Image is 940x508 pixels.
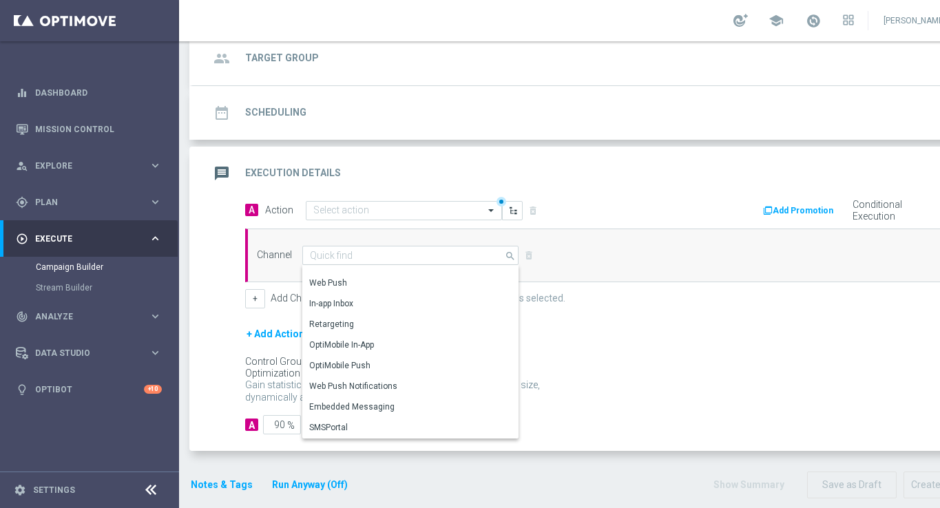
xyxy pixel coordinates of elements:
span: Analyze [35,313,149,321]
label: Channel [257,249,292,261]
div: In-app Inbox [309,297,353,310]
input: Quick find [302,246,519,265]
div: Retargeting [309,318,354,330]
div: Data Studio [16,347,149,359]
div: Execute [16,233,149,245]
button: Notes & Tags [189,476,254,494]
label: Add Channel [271,293,325,304]
a: Mission Control [35,111,162,147]
div: Press SPACE to select this row. [302,315,508,335]
div: Press SPACE to select this row. [302,356,508,377]
span: Data Studio [35,349,149,357]
button: Run Anyway (Off) [271,476,349,494]
div: Stream Builder [36,277,178,298]
h2: Scheduling [245,106,306,119]
a: Campaign Builder [36,262,143,273]
button: gps_fixed Plan keyboard_arrow_right [15,197,163,208]
i: message [209,161,234,186]
button: + [245,289,265,308]
button: person_search Explore keyboard_arrow_right [15,160,163,171]
i: gps_fixed [16,196,28,209]
i: keyboard_arrow_right [149,195,162,209]
i: keyboard_arrow_right [149,159,162,172]
h2: Target Group [245,52,319,65]
span: % [287,420,295,432]
i: keyboard_arrow_right [149,232,162,245]
a: Optibot [35,371,144,408]
button: lightbulb Optibot +10 [15,384,163,395]
span: Explore [35,162,149,170]
div: Campaign Builder [36,257,178,277]
span: Plan [35,198,149,207]
div: Analyze [16,310,149,323]
i: date_range [209,100,234,125]
button: Save as Draft [807,472,897,498]
a: Dashboard [35,74,162,111]
button: track_changes Analyze keyboard_arrow_right [15,311,163,322]
div: Mission Control [16,111,162,147]
button: play_circle_outline Execute keyboard_arrow_right [15,233,163,244]
i: track_changes [16,310,28,323]
span: Execute [35,235,149,243]
div: Press SPACE to select this row. [302,418,508,438]
i: keyboard_arrow_right [149,346,162,359]
div: Press SPACE to select this row. [302,294,508,315]
div: Press SPACE to select this row. [302,335,508,356]
button: Data Studio keyboard_arrow_right [15,348,163,359]
div: Press SPACE to select this row. [302,377,508,397]
div: Web Push [309,277,347,289]
button: Mission Control [15,124,163,135]
div: Press SPACE to select this row. [302,273,508,294]
a: Stream Builder [36,282,143,293]
i: play_circle_outline [16,233,28,245]
i: keyboard_arrow_right [149,310,162,323]
div: OptiMobile Push [309,359,370,372]
div: OptiMobile In-App [309,339,374,351]
i: settings [14,484,26,496]
div: Embedded Messaging [309,401,395,413]
div: Plan [16,196,149,209]
a: Settings [33,486,75,494]
button: Add Promotion [762,203,838,218]
span: school [769,13,784,28]
i: search [505,247,517,262]
div: A [245,419,258,431]
div: Explore [16,160,149,172]
i: equalizer [16,87,28,99]
button: equalizer Dashboard [15,87,163,98]
button: + Add Action [245,326,306,343]
div: Control Group Optimization [245,356,361,379]
label: Action [265,204,293,216]
span: A [245,204,258,216]
div: Press SPACE to select this row. [302,397,508,418]
i: group [209,46,234,71]
i: person_search [16,160,28,172]
div: SMSPortal [309,421,348,434]
div: Optibot [16,371,162,408]
div: +10 [144,385,162,394]
i: lightbulb [16,383,28,396]
div: Web Push Notifications [309,380,397,392]
div: Dashboard [16,74,162,111]
h2: Execution Details [245,167,341,180]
